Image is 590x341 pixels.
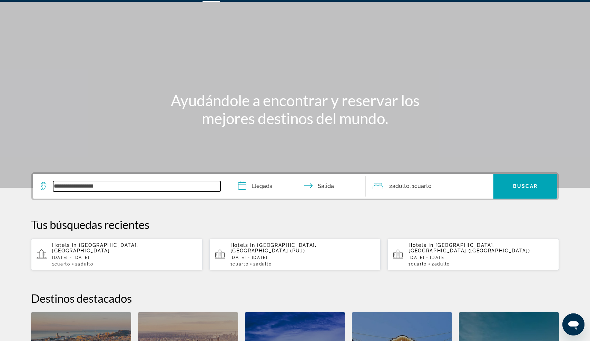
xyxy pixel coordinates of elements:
span: , 1 [410,181,432,191]
span: Adulto [256,262,272,267]
span: 2 [389,181,410,191]
p: Tus búsquedas recientes [31,218,559,231]
span: Adulto [78,262,93,267]
span: Cuarto [414,183,432,189]
button: Buscar [493,174,557,199]
span: 1 [52,262,70,267]
span: Hotels in [52,242,77,248]
iframe: Botón para iniciar la ventana de mensajería [562,313,584,335]
h1: Ayudándole a encontrar y reservar los mejores destinos del mundo. [166,91,424,127]
p: [DATE] - [DATE] [409,255,553,260]
span: Hotels in [409,242,433,248]
span: Hotels in [230,242,255,248]
span: [GEOGRAPHIC_DATA], [GEOGRAPHIC_DATA] ([GEOGRAPHIC_DATA]) [409,242,530,253]
span: [GEOGRAPHIC_DATA], [GEOGRAPHIC_DATA] [52,242,138,253]
div: Search widget [33,174,557,199]
span: Cuarto [411,262,427,267]
span: Cuarto [233,262,248,267]
span: 2 [253,262,272,267]
button: Hotels in [GEOGRAPHIC_DATA], [GEOGRAPHIC_DATA] (PUJ)[DATE] - [DATE]1Cuarto2Adulto [209,238,381,271]
button: Hotels in [GEOGRAPHIC_DATA], [GEOGRAPHIC_DATA][DATE] - [DATE]1Cuarto2Adulto [31,238,203,271]
span: Adulto [392,183,410,189]
span: 1 [230,262,249,267]
span: Adulto [434,262,450,267]
span: Cuarto [55,262,70,267]
p: [DATE] - [DATE] [230,255,375,260]
span: 2 [432,262,450,267]
span: [GEOGRAPHIC_DATA], [GEOGRAPHIC_DATA] (PUJ) [230,242,317,253]
span: Buscar [513,183,538,189]
button: Check in and out dates [231,174,366,199]
p: [DATE] - [DATE] [52,255,197,260]
span: 2 [75,262,94,267]
h2: Destinos destacados [31,291,559,305]
span: 1 [409,262,427,267]
button: Hotels in [GEOGRAPHIC_DATA], [GEOGRAPHIC_DATA] ([GEOGRAPHIC_DATA])[DATE] - [DATE]1Cuarto2Adulto [387,238,559,271]
button: Travelers: 2 adults, 0 children [366,174,493,199]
